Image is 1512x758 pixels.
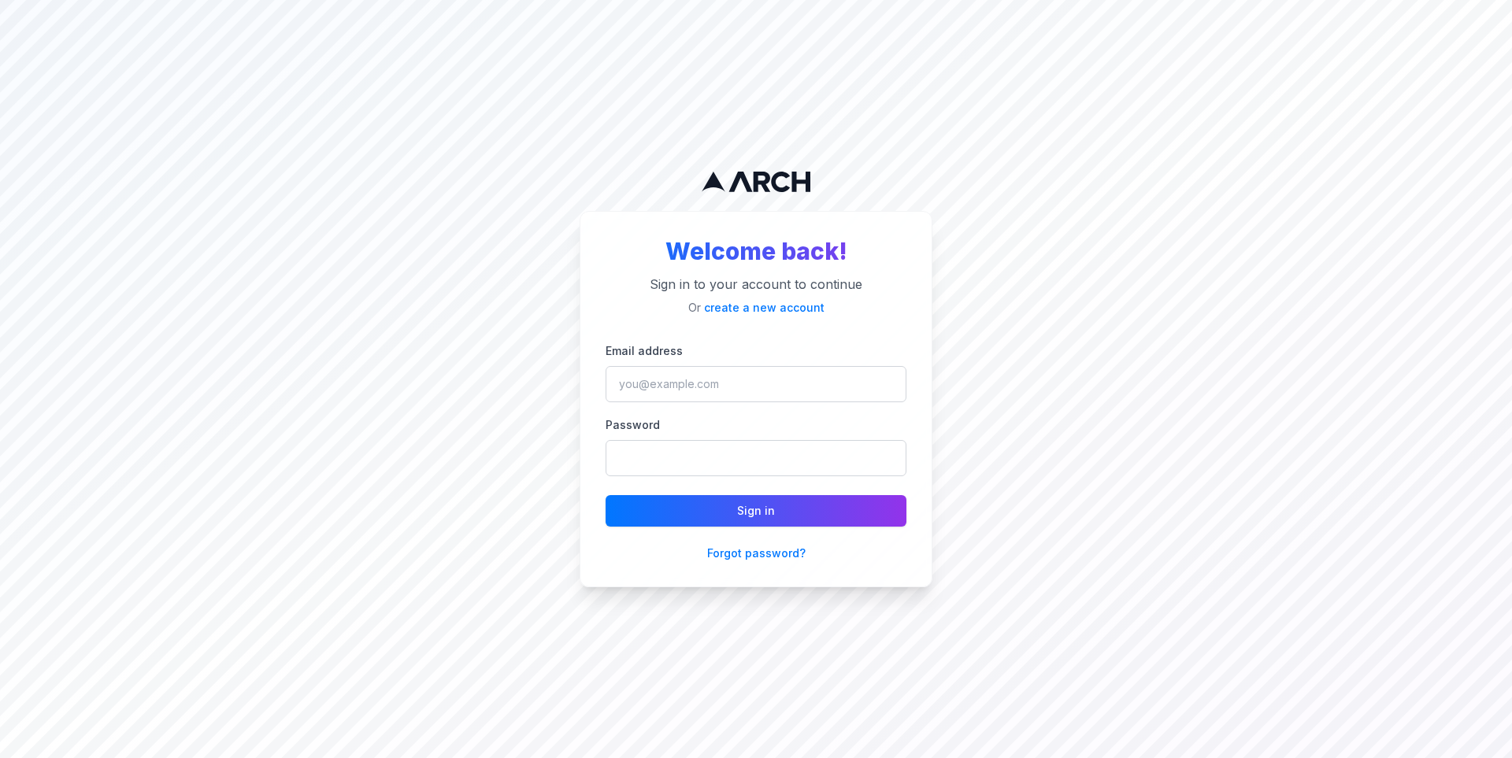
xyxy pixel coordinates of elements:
a: create a new account [704,301,825,314]
h2: Welcome back! [606,237,906,265]
label: Password [606,418,660,431]
button: Forgot password? [707,545,806,561]
button: Sign in [606,495,906,527]
p: Or [606,300,906,316]
label: Email address [606,344,683,357]
p: Sign in to your account to continue [606,275,906,294]
input: you@example.com [606,366,906,402]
